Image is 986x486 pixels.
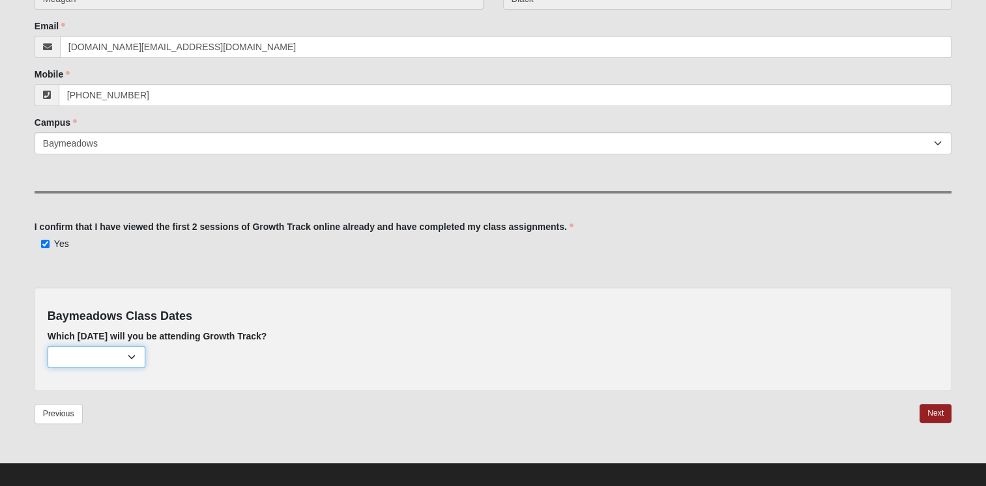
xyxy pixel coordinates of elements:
span: Yes [54,238,69,249]
a: Previous [35,404,83,424]
label: Campus [35,116,77,129]
a: Next [920,404,951,423]
label: Email [35,20,65,33]
label: Which [DATE] will you be attending Growth Track? [48,330,267,343]
h4: Baymeadows Class Dates [48,309,938,324]
label: I confirm that I have viewed the first 2 sessions of Growth Track online already and have complet... [35,220,573,233]
input: Yes [41,240,50,248]
label: Mobile [35,68,70,81]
